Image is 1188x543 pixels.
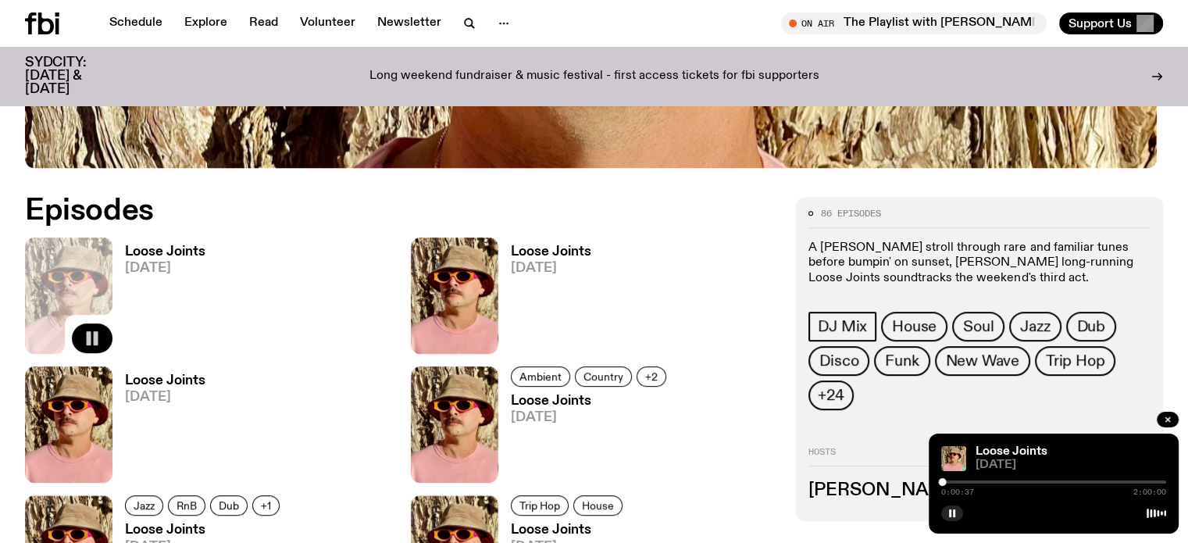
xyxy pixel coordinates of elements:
a: House [573,495,623,516]
h3: Loose Joints [511,245,591,259]
span: Dub [219,500,239,512]
span: Funk [885,352,919,370]
h3: Loose Joints [125,374,205,388]
a: Loose Joints[DATE] [498,395,671,483]
span: [DATE] [125,391,205,404]
span: Jazz [1020,318,1050,335]
a: Dub [210,495,248,516]
span: +24 [818,387,844,404]
h2: Episodes [25,197,777,225]
span: RnB [177,500,197,512]
img: Tyson stands in front of a paperbark tree wearing orange sunglasses, a suede bucket hat and a pin... [411,366,498,483]
img: Tyson stands in front of a paperbark tree wearing orange sunglasses, a suede bucket hat and a pin... [25,366,112,483]
h3: Loose Joints [125,245,205,259]
a: Disco [808,346,869,376]
span: House [892,318,936,335]
button: Support Us [1059,13,1163,34]
span: Country [583,370,623,382]
a: Newsletter [368,13,451,34]
h2: Hosts [808,448,1151,466]
span: +1 [261,500,271,512]
a: Dub [1066,312,1116,341]
button: +1 [252,495,280,516]
a: Jazz [1009,312,1061,341]
span: [DATE] [976,459,1166,471]
a: Ambient [511,366,570,387]
a: Soul [952,312,1004,341]
a: Read [240,13,287,34]
span: 2:00:00 [1133,488,1166,496]
h3: [PERSON_NAME] [808,482,1151,499]
span: House [582,500,614,512]
h3: Loose Joints [511,523,627,537]
a: Jazz [125,495,163,516]
span: 0:00:37 [941,488,974,496]
span: Jazz [134,500,155,512]
a: Trip Hop [1035,346,1115,376]
p: A [PERSON_NAME] stroll through rare and familiar tunes before bumpin' on sunset, [PERSON_NAME] lo... [808,241,1151,286]
span: Trip Hop [519,500,560,512]
img: Tyson stands in front of a paperbark tree wearing orange sunglasses, a suede bucket hat and a pin... [941,446,966,471]
h3: SYDCITY: [DATE] & [DATE] [25,56,125,96]
span: 86 episodes [821,209,881,218]
img: Tyson stands in front of a paperbark tree wearing orange sunglasses, a suede bucket hat and a pin... [411,238,498,354]
span: [DATE] [511,411,671,424]
a: RnB [168,495,205,516]
a: New Wave [935,346,1030,376]
a: Explore [175,13,237,34]
span: Dub [1077,318,1105,335]
span: DJ Mix [818,318,867,335]
span: +2 [645,370,658,382]
span: [DATE] [511,262,591,275]
h3: Loose Joints [125,523,284,537]
span: Support Us [1068,16,1132,30]
p: Long weekend fundraiser & music festival - first access tickets for fbi supporters [369,70,819,84]
span: Trip Hop [1046,352,1104,370]
span: Disco [819,352,858,370]
a: Country [575,366,632,387]
a: House [881,312,947,341]
span: [DATE] [125,262,205,275]
a: DJ Mix [808,312,876,341]
button: +2 [637,366,666,387]
a: Loose Joints[DATE] [498,245,591,354]
span: Soul [963,318,994,335]
button: On AirThe Playlist with [PERSON_NAME] / Pink Siifu Interview!! [781,13,1047,34]
a: Funk [874,346,929,376]
a: Trip Hop [511,495,569,516]
a: Loose Joints [976,445,1047,458]
h3: Loose Joints [511,395,671,408]
span: Ambient [519,370,562,382]
a: Volunteer [291,13,365,34]
a: Schedule [100,13,172,34]
a: Loose Joints[DATE] [112,245,205,354]
a: Loose Joints[DATE] [112,374,205,483]
span: New Wave [946,352,1019,370]
button: +24 [808,380,853,410]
